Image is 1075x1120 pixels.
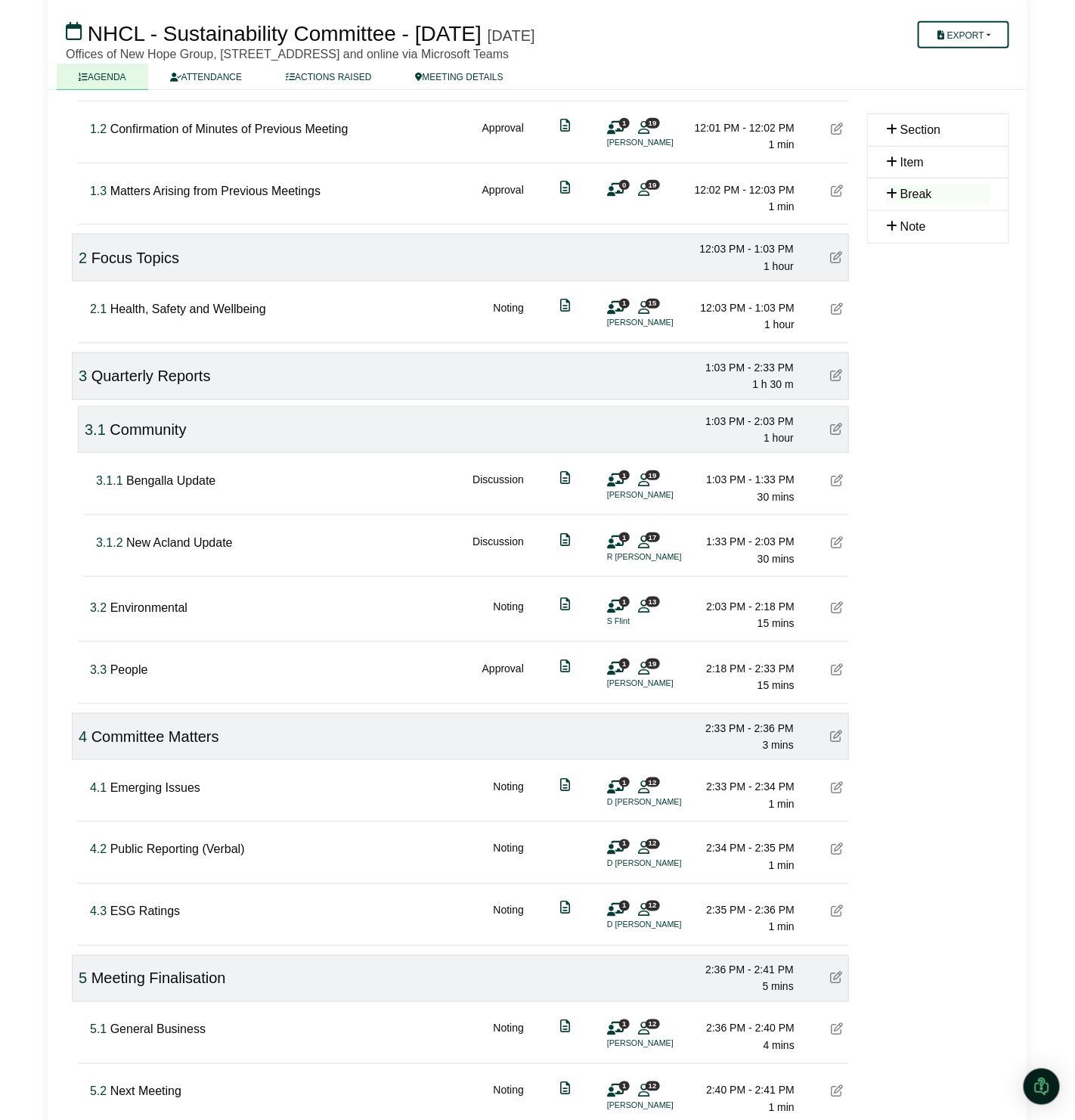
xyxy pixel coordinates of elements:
[689,1082,795,1099] div: 2:40 PM - 2:41 PM
[619,901,630,911] span: 1
[472,533,524,567] div: Discussion
[619,299,630,309] span: 1
[110,905,180,918] span: ESG Ratings
[646,659,660,669] span: 19
[619,777,630,787] span: 1
[619,470,630,480] span: 1
[494,598,524,632] div: Noting
[689,299,795,316] div: 12:03 PM - 1:03 PM
[757,679,795,691] span: 15 mins
[764,432,794,444] span: 1 hour
[689,533,795,550] div: 1:33 PM - 2:03 PM
[646,470,660,480] span: 19
[494,778,524,812] div: Noting
[96,536,123,549] span: Click to fine tune number
[57,64,148,90] a: AGENDA
[646,1081,660,1091] span: 12
[607,316,720,329] li: [PERSON_NAME]
[689,471,795,488] div: 1:03 PM - 1:33 PM
[646,597,660,607] span: 13
[607,136,720,149] li: [PERSON_NAME]
[607,796,720,808] li: D [PERSON_NAME]
[769,1102,795,1114] span: 1 min
[91,368,211,384] span: Quarterly Reports
[619,1081,630,1091] span: 1
[689,778,795,795] div: 2:33 PM - 2:34 PM
[607,1038,720,1050] li: [PERSON_NAME]
[688,413,794,430] div: 1:03 PM - 2:03 PM
[646,777,660,787] span: 12
[90,1023,107,1036] span: Click to fine tune number
[607,489,720,501] li: [PERSON_NAME]
[90,302,107,315] span: Click to fine tune number
[88,22,482,45] span: NHCL - Sustainability Committee - [DATE]
[482,119,524,154] div: Approval
[482,181,524,216] div: Approval
[110,663,148,676] span: People
[79,728,87,745] span: Click to fine tune number
[619,180,630,190] span: 0
[689,902,795,919] div: 2:35 PM - 2:36 PM
[757,491,795,503] span: 30 mins
[619,1019,630,1029] span: 1
[90,185,107,197] span: Click to fine tune number
[607,615,720,628] li: S Flint
[689,119,795,136] div: 12:01 PM - 12:02 PM
[110,781,200,794] span: Emerging Issues
[90,781,107,794] span: Click to fine tune number
[646,180,660,190] span: 19
[90,601,107,614] span: Click to fine tune number
[472,471,524,505] div: Discussion
[688,962,794,979] div: 2:36 PM - 2:41 PM
[110,421,186,438] span: Community
[96,474,123,487] span: Click to fine tune number
[764,260,794,272] span: 1 hour
[619,118,630,128] span: 1
[688,240,794,257] div: 12:03 PM - 1:03 PM
[110,123,349,135] span: Confirmation of Minutes of Previous Meeting
[607,551,720,563] li: R [PERSON_NAME]
[764,1040,795,1052] span: 4 mins
[110,185,321,197] span: Matters Arising from Previous Meetings
[110,1085,181,1098] span: Next Meeting
[607,919,720,932] li: D [PERSON_NAME]
[646,1019,660,1029] span: 12
[1024,1069,1060,1105] div: Open Intercom Messenger
[79,250,87,266] span: Click to fine tune number
[90,1085,107,1098] span: Click to fine tune number
[619,839,630,849] span: 1
[126,474,215,487] span: Bengalla Update
[646,532,660,542] span: 17
[494,902,524,936] div: Noting
[494,1020,524,1054] div: Noting
[110,1023,206,1036] span: General Business
[900,220,926,233] span: Note
[646,118,660,128] span: 19
[607,677,720,690] li: [PERSON_NAME]
[494,1082,524,1116] div: Noting
[769,860,795,872] span: 1 min
[394,64,525,90] a: MEETING DETAILS
[688,359,794,376] div: 1:03 PM - 2:33 PM
[764,318,795,330] span: 1 hour
[619,597,630,607] span: 1
[79,970,87,987] span: Click to fine tune number
[494,840,524,874] div: Noting
[900,156,924,169] span: Item
[110,601,187,614] span: Environmental
[757,617,795,629] span: 15 mins
[90,663,107,676] span: Click to fine tune number
[763,981,794,993] span: 5 mins
[769,921,795,933] span: 1 min
[619,532,630,542] span: 1
[90,843,107,856] span: Click to fine tune number
[689,1020,795,1037] div: 2:36 PM - 2:40 PM
[900,188,932,200] span: Break
[769,798,795,810] span: 1 min
[619,659,630,669] span: 1
[689,660,795,677] div: 2:18 PM - 2:33 PM
[769,138,795,150] span: 1 min
[607,858,720,870] li: D [PERSON_NAME]
[763,739,794,751] span: 3 mins
[918,21,1009,48] button: Export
